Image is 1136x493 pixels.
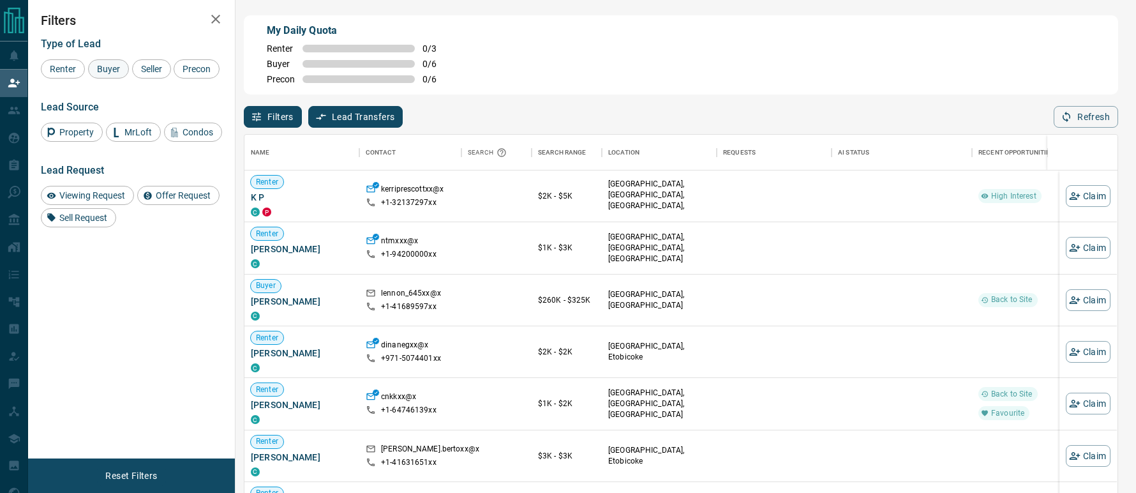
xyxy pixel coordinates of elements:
[381,405,437,416] p: +1- 64746139xx
[251,280,281,291] span: Buyer
[262,208,271,216] div: property.ca
[538,242,595,254] p: $1K - $3K
[267,43,295,54] span: Renter
[41,13,222,28] h2: Filters
[972,135,1100,171] div: Recent Opportunities (30d)
[308,106,403,128] button: Lead Transfers
[88,59,129,79] div: Buyer
[381,444,479,457] p: [PERSON_NAME].bertoxx@x
[1066,393,1110,414] button: Claim
[41,123,103,142] div: Property
[381,457,437,468] p: +1- 41631651xx
[251,467,260,476] div: condos.ca
[381,288,441,301] p: lennon_645xx@x
[381,197,437,208] p: +1- 32137297xx
[267,23,451,38] p: My Daily Quota
[1066,445,1110,467] button: Claim
[381,301,437,312] p: +1- 41689597xx
[251,363,260,372] div: condos.ca
[174,59,220,79] div: Precon
[422,43,451,54] span: 0 / 3
[106,123,161,142] div: MrLoft
[41,164,104,176] span: Lead Request
[608,289,710,311] p: [GEOGRAPHIC_DATA], [GEOGRAPHIC_DATA]
[986,294,1038,305] span: Back to Site
[178,127,218,137] span: Condos
[381,184,444,197] p: kerriprescottxx@x
[251,312,260,321] div: condos.ca
[251,208,260,216] div: condos.ca
[132,59,171,79] div: Seller
[120,127,156,137] span: MrLoft
[97,465,165,487] button: Reset Filters
[359,135,461,171] div: Contact
[251,415,260,424] div: condos.ca
[164,123,222,142] div: Condos
[1066,341,1110,363] button: Claim
[978,135,1072,171] div: Recent Opportunities (30d)
[608,135,639,171] div: Location
[608,179,710,223] p: [GEOGRAPHIC_DATA], [GEOGRAPHIC_DATA], [GEOGRAPHIC_DATA], [GEOGRAPHIC_DATA]
[608,445,710,467] p: [GEOGRAPHIC_DATA], Etobicoke
[151,190,215,201] span: Offer Request
[251,191,353,204] span: K P
[251,436,283,447] span: Renter
[41,186,134,205] div: Viewing Request
[55,190,130,201] span: Viewing Request
[538,135,587,171] div: Search Range
[244,135,359,171] div: Name
[538,190,595,202] p: $2K - $5K
[45,64,80,74] span: Renter
[251,259,260,268] div: condos.ca
[55,127,98,137] span: Property
[251,177,283,188] span: Renter
[608,232,710,264] p: [GEOGRAPHIC_DATA], [GEOGRAPHIC_DATA], [GEOGRAPHIC_DATA]
[1066,289,1110,311] button: Claim
[267,59,295,69] span: Buyer
[381,340,428,353] p: dinanegxx@x
[538,450,595,462] p: $3K - $3K
[251,243,353,255] span: [PERSON_NAME]
[468,135,510,171] div: Search
[381,391,416,405] p: cnkkxx@x
[422,74,451,84] span: 0 / 6
[178,64,215,74] span: Precon
[55,213,112,223] span: Sell Request
[366,135,396,171] div: Contact
[381,249,437,260] p: +1- 94200000xx
[251,295,353,308] span: [PERSON_NAME]
[538,294,595,306] p: $260K - $325K
[602,135,717,171] div: Location
[381,353,441,364] p: +971- 5074401xx
[832,135,972,171] div: AI Status
[608,341,710,363] p: [GEOGRAPHIC_DATA], Etobicoke
[986,408,1029,419] span: Favourite
[41,208,116,227] div: Sell Request
[838,135,869,171] div: AI Status
[717,135,832,171] div: Requests
[137,64,167,74] span: Seller
[251,451,353,464] span: [PERSON_NAME]
[1066,185,1110,207] button: Claim
[251,384,283,395] span: Renter
[381,236,418,249] p: ntmxxx@x
[1066,237,1110,259] button: Claim
[422,59,451,69] span: 0 / 6
[251,333,283,344] span: Renter
[137,186,220,205] div: Offer Request
[986,389,1038,400] span: Back to Site
[267,74,295,84] span: Precon
[723,135,756,171] div: Requests
[251,347,353,360] span: [PERSON_NAME]
[532,135,602,171] div: Search Range
[41,101,99,113] span: Lead Source
[608,388,710,420] p: [GEOGRAPHIC_DATA], [GEOGRAPHIC_DATA], [GEOGRAPHIC_DATA]
[41,59,85,79] div: Renter
[251,229,283,239] span: Renter
[538,398,595,409] p: $1K - $2K
[244,106,302,128] button: Filters
[251,398,353,411] span: [PERSON_NAME]
[986,191,1042,202] span: High Interest
[93,64,124,74] span: Buyer
[538,346,595,358] p: $2K - $2K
